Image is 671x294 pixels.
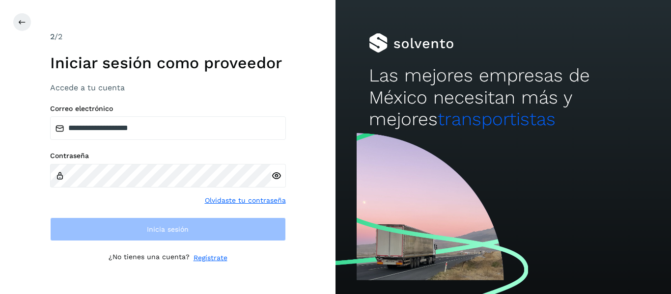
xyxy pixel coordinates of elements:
h2: Las mejores empresas de México necesitan más y mejores [369,65,637,130]
span: 2 [50,32,55,41]
a: Olvidaste tu contraseña [205,195,286,206]
a: Regístrate [194,253,227,263]
button: Inicia sesión [50,217,286,241]
h1: Iniciar sesión como proveedor [50,53,286,72]
span: transportistas [438,108,556,130]
span: Inicia sesión [147,226,189,233]
p: ¿No tienes una cuenta? [109,253,190,263]
div: /2 [50,31,286,43]
label: Correo electrónico [50,105,286,113]
label: Contraseña [50,152,286,160]
h3: Accede a tu cuenta [50,83,286,92]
